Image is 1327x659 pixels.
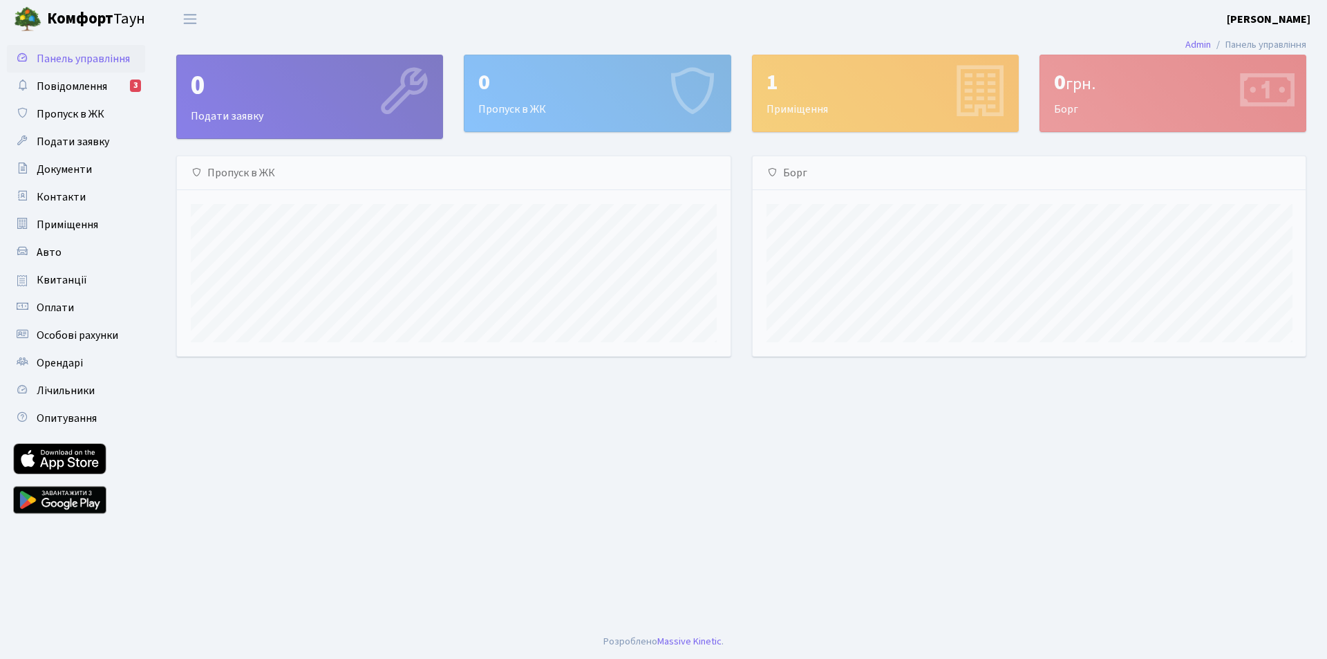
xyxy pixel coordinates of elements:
b: [PERSON_NAME] [1227,12,1310,27]
a: Орендарі [7,349,145,377]
span: Контакти [37,189,86,205]
img: logo.png [14,6,41,33]
div: Розроблено . [603,634,724,649]
li: Панель управління [1211,37,1306,53]
a: Пропуск в ЖК [7,100,145,128]
span: Особові рахунки [37,328,118,343]
div: 0 [1054,69,1292,95]
a: Контакти [7,183,145,211]
div: Приміщення [753,55,1018,131]
a: Оплати [7,294,145,322]
button: Переключити навігацію [173,8,207,30]
b: Комфорт [47,8,113,30]
span: Панель управління [37,51,130,66]
a: Приміщення [7,211,145,239]
a: Авто [7,239,145,266]
nav: breadcrumb [1165,30,1327,59]
span: Подати заявку [37,134,109,149]
span: Документи [37,162,92,177]
span: Приміщення [37,217,98,232]
div: Борг [753,156,1306,190]
span: Таун [47,8,145,31]
span: Пропуск в ЖК [37,106,104,122]
div: 0 [191,69,429,102]
span: грн. [1066,72,1095,96]
a: 0Пропуск в ЖК [464,55,731,132]
div: Пропуск в ЖК [177,156,731,190]
span: Авто [37,245,62,260]
a: Повідомлення3 [7,73,145,100]
a: 1Приміщення [752,55,1019,132]
div: Борг [1040,55,1306,131]
span: Оплати [37,300,74,315]
span: Повідомлення [37,79,107,94]
a: Особові рахунки [7,322,145,349]
span: Опитування [37,411,97,426]
div: 0 [478,69,716,95]
a: Лічильники [7,377,145,405]
div: 3 [130,80,141,92]
a: Панель управління [7,45,145,73]
a: Подати заявку [7,128,145,156]
span: Квитанції [37,272,87,288]
a: Admin [1185,37,1211,52]
div: Подати заявку [177,55,442,138]
a: Квитанції [7,266,145,294]
a: Документи [7,156,145,183]
span: Орендарі [37,355,83,371]
a: [PERSON_NAME] [1227,11,1310,28]
span: Лічильники [37,383,95,398]
div: 1 [766,69,1004,95]
div: Пропуск в ЖК [464,55,730,131]
a: Massive Kinetic [657,634,722,649]
a: Опитування [7,405,145,432]
a: 0Подати заявку [176,55,443,139]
